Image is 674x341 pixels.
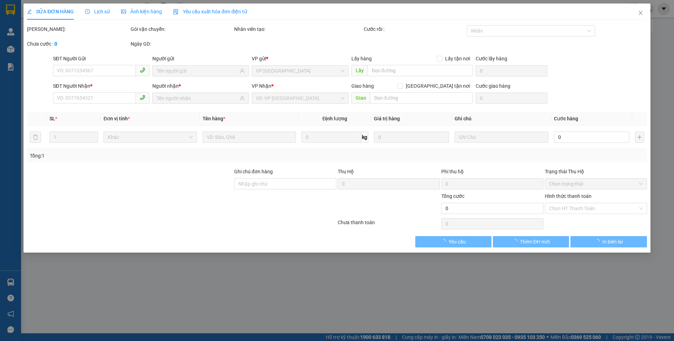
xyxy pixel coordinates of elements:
[452,112,551,126] th: Ghi chú
[554,116,578,121] span: Cước hàng
[234,178,336,189] input: Ghi chú đơn hàng
[157,94,238,102] input: Tên người nhận
[351,65,368,76] span: Lấy
[361,132,368,143] span: kg
[441,168,543,178] div: Phí thu hộ
[351,92,370,103] span: Giao
[323,116,348,121] span: Định lượng
[351,56,372,61] span: Lấy hàng
[415,236,491,247] button: Yêu cầu
[442,55,473,62] span: Lấy tận nơi
[85,9,110,14] span: Lịch sử
[476,93,547,104] input: Cước giao hàng
[368,65,473,76] input: Dọc đường
[631,4,650,23] button: Close
[108,132,193,142] span: Khác
[512,239,520,244] span: loading
[140,95,145,100] span: phone
[54,41,57,47] b: 0
[49,116,55,121] span: SL
[152,82,249,90] div: Người nhận
[157,67,238,75] input: Tên người gửi
[441,239,449,244] span: loading
[441,193,464,199] span: Tổng cước
[476,83,510,89] label: Cước giao hàng
[131,40,233,48] div: Ngày GD:
[635,132,644,143] button: plus
[203,116,225,121] span: Tên hàng
[53,82,150,90] div: SĐT Người Nhận
[545,168,647,175] div: Trạng thái Thu Hộ
[476,56,507,61] label: Cước lấy hàng
[27,9,32,14] span: edit
[234,169,273,174] label: Ghi chú đơn hàng
[520,238,550,246] span: Thêm ĐH mới
[240,68,245,73] span: user
[549,179,643,189] span: Chọn trạng thái
[374,132,449,143] input: 0
[595,239,602,244] span: loading
[121,9,162,14] span: Ảnh kiện hàng
[203,132,296,143] input: VD: Bàn, Ghế
[121,9,126,14] span: picture
[173,9,179,15] img: icon
[104,116,130,121] span: Đơn vị tính
[27,25,129,33] div: [PERSON_NAME]:
[240,96,245,101] span: user
[252,55,349,62] div: VP gửi
[602,238,623,246] span: In biên lai
[403,82,473,90] span: [GEOGRAPHIC_DATA] tận nơi
[256,66,344,76] span: VP Thủ Đức
[338,169,354,174] span: Thu Hộ
[27,40,129,48] div: Chưa cước :
[545,193,592,199] label: Hình thức thanh toán
[140,67,145,73] span: phone
[30,152,260,160] div: Tổng: 1
[85,9,90,14] span: clock-circle
[252,83,272,89] span: VP Nhận
[27,9,74,14] span: SỬA ĐƠN HÀNG
[364,25,466,33] div: Cước rồi :
[571,236,647,247] button: In biên lai
[374,116,400,121] span: Giá trị hàng
[152,55,249,62] div: Người gửi
[234,25,362,33] div: Nhân viên tạo:
[30,132,41,143] button: delete
[493,236,569,247] button: Thêm ĐH mới
[476,65,547,76] input: Cước lấy hàng
[53,55,150,62] div: SĐT Người Gửi
[131,25,233,33] div: Gói vận chuyển:
[173,9,247,14] span: Yêu cầu xuất hóa đơn điện tử
[337,219,441,231] div: Chưa thanh toán
[638,10,643,16] span: close
[370,92,473,103] input: Dọc đường
[449,238,466,246] span: Yêu cầu
[455,132,548,143] input: Ghi Chú
[351,83,374,89] span: Giao hàng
